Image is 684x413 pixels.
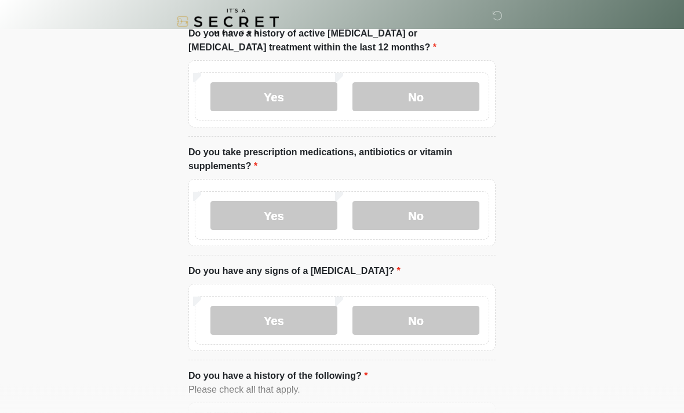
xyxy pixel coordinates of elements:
div: Please check all that apply. [188,383,496,397]
label: Yes [210,306,337,335]
label: Yes [210,202,337,231]
label: Do you take prescription medications, antibiotics or vitamin supplements? [188,146,496,174]
label: Do you have a history of the following? [188,370,368,383]
label: No [352,306,479,335]
label: No [352,202,479,231]
label: Yes [210,83,337,112]
label: No [352,83,479,112]
img: It's A Secret Med Spa Logo [177,9,279,35]
label: Do you have any signs of a [MEDICAL_DATA]? [188,265,401,279]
